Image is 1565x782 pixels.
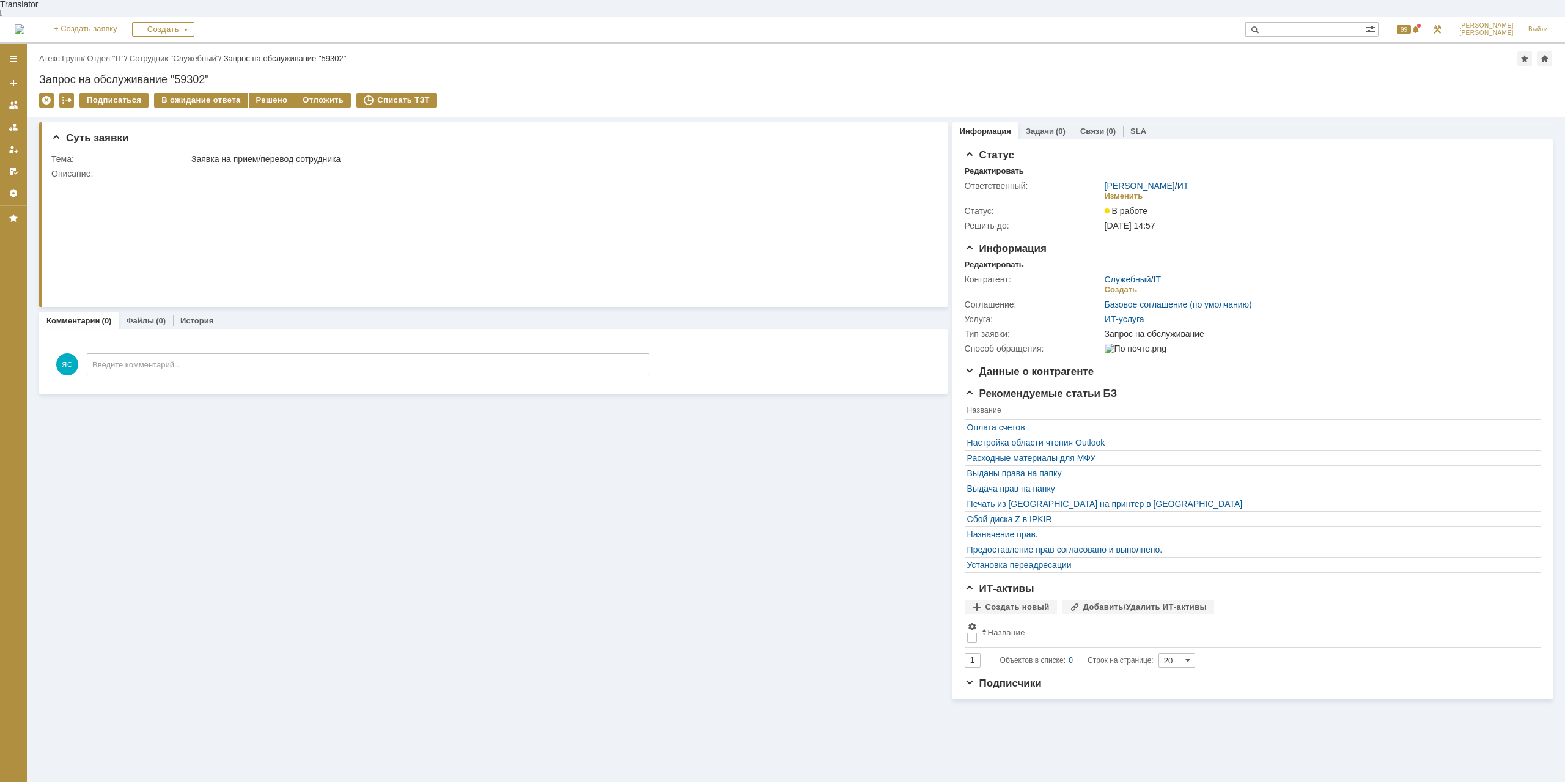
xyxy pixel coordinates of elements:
[126,316,154,325] a: Файлы
[967,422,1532,432] a: Оплата счетов
[4,139,23,159] a: Мои заявки
[132,22,194,37] div: Создать
[965,181,1102,191] div: Ответственный:
[965,149,1014,161] span: Статус
[967,514,1532,524] a: Сбой диска Z в IPKIR
[39,54,83,63] a: Атекс Групп
[965,206,1102,216] div: Статус:
[965,166,1024,176] div: Редактировать
[1105,221,1155,231] span: [DATE] 14:57
[965,314,1102,324] div: Услуга:
[1080,127,1104,136] a: Связи
[1069,653,1073,668] div: 0
[1105,300,1252,309] a: Базовое соглашение (по умолчанию)
[87,54,125,63] a: Отдел "IT"
[1056,127,1066,136] div: (0)
[988,628,1025,637] div: Название
[102,316,112,325] div: (0)
[39,73,1553,86] div: Запрос на обслуживание "59302"
[967,622,977,632] span: Настройки
[156,316,166,325] div: (0)
[965,366,1094,377] span: Данные о контрагенте
[1537,51,1552,66] div: Сделать домашней страницей
[15,24,24,34] img: logo
[46,316,100,325] a: Комментарии
[1000,656,1066,665] span: Объектов в списке:
[1105,285,1137,295] div: Создать
[967,499,1532,509] a: Печать из [GEOGRAPHIC_DATA] на принтер в [GEOGRAPHIC_DATA]
[965,300,1102,309] div: Соглашение:
[965,221,1102,231] div: Решить до:
[967,484,1532,493] a: Выдача прав на папку
[1459,29,1514,37] span: [PERSON_NAME]
[87,54,130,63] div: /
[965,260,1024,270] div: Редактировать
[1177,181,1189,191] a: ИТ
[56,353,78,375] span: ЯС
[130,54,219,63] a: Сотрудник "Служебный"
[46,17,125,42] a: + Создать заявку
[4,95,23,115] a: Заявки на командах
[51,154,189,164] div: Тема:
[965,388,1118,399] span: Рекомендуемые статьи БЗ
[180,316,213,325] a: История
[4,161,23,181] a: Мои согласования
[51,169,929,179] div: Описание:
[1105,206,1147,216] span: В работе
[1517,51,1532,66] div: Добавить в избранное
[1452,17,1521,42] a: [PERSON_NAME][PERSON_NAME]
[1105,344,1166,353] img: По почте.png
[965,677,1042,689] span: Подписчики
[1105,329,1533,339] div: Запрос на обслуживание
[1106,127,1116,136] div: (0)
[39,54,87,63] div: /
[224,54,347,63] div: Запрос на обслуживание "59302"
[1105,275,1161,284] div: /
[1105,314,1144,324] a: ИТ-услуга
[1366,23,1378,34] span: Расширенный поиск
[1154,275,1161,284] a: IT
[979,619,1534,648] th: Название
[965,275,1102,284] div: Контрагент:
[1130,127,1146,136] a: SLA
[15,24,24,34] a: Перейти на домашнюю страницу
[39,93,54,108] div: Удалить
[967,529,1532,539] a: Назначение прав.
[1105,191,1143,201] div: Изменить
[191,154,926,164] div: Заявка на прием/перевод сотрудника
[4,73,23,93] a: Создать заявку
[51,132,128,144] span: Суть заявки
[1430,22,1445,37] a: Перейти в интерфейс администратора
[1105,181,1175,191] a: [PERSON_NAME]
[967,560,1532,570] a: Установка переадресации
[967,545,1532,555] a: Предоставление прав согласовано и выполнено.
[1459,22,1514,29] span: [PERSON_NAME]
[1105,275,1151,284] a: Служебный
[965,344,1102,353] div: Способ обращения:
[1386,17,1423,42] div: Открыть панель уведомлений
[1026,127,1054,136] a: Задачи
[967,468,1532,478] a: Выданы права на папку
[4,117,23,137] a: Заявки в моей ответственности
[130,54,224,63] div: /
[960,127,1011,136] a: Информация
[967,453,1532,463] a: Расходные материалы для МФУ
[1521,17,1555,42] a: Выйти
[965,243,1047,254] span: Информация
[1105,181,1189,191] div: /
[4,183,23,203] a: Настройки
[59,93,74,108] div: Работа с массовостью
[965,329,1102,339] div: Тип заявки:
[1397,25,1411,34] span: 99
[967,438,1532,448] a: Настройка области чтения Outlook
